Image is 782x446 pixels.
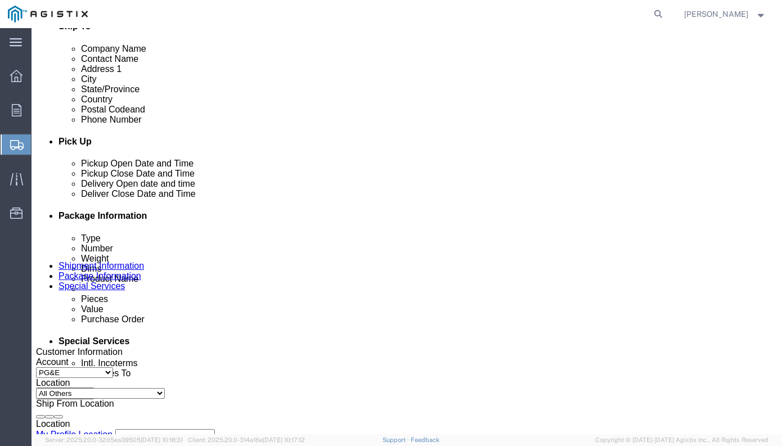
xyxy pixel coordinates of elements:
a: Feedback [411,436,439,443]
button: [PERSON_NAME] [684,7,767,21]
span: Copyright © [DATE]-[DATE] Agistix Inc., All Rights Reserved [595,435,768,445]
span: Server: 2025.20.0-32d5ea39505 [45,436,183,443]
span: Client: 2025.20.0-314a16e [188,436,305,443]
img: logo [8,6,88,22]
iframe: FS Legacy Container [32,28,782,434]
a: Support [383,436,411,443]
span: Kayla Oles [684,8,748,20]
span: [DATE] 10:17:12 [263,436,305,443]
span: [DATE] 10:18:31 [141,436,183,443]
